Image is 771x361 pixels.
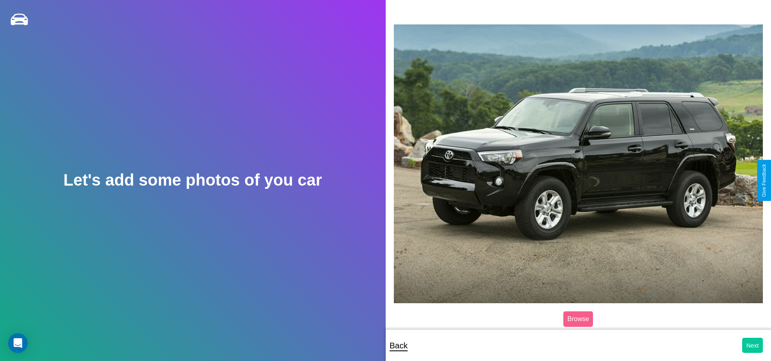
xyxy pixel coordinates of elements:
div: Give Feedback [761,164,767,197]
button: Next [742,338,763,353]
img: posted [394,24,763,303]
h2: Let's add some photos of you car [63,171,322,189]
p: Back [390,338,408,353]
div: Open Intercom Messenger [8,333,28,353]
label: Browse [563,311,593,327]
